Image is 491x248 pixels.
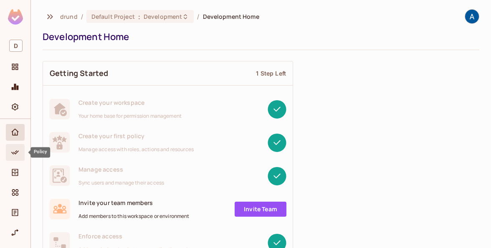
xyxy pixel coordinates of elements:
span: : [138,13,141,20]
div: Development Home [43,30,475,43]
span: Manage access with roles, actions and resources [78,146,194,153]
span: Sync users and manage their access [78,180,164,186]
div: URL Mapping [6,224,25,241]
span: Invite your team members [78,199,190,207]
img: SReyMgAAAABJRU5ErkJggg== [8,9,23,25]
span: D [9,40,23,52]
span: Development [144,13,182,20]
img: Andrew Reeves [465,10,479,23]
span: Create your workspace [78,99,182,106]
span: Add members to this workspace or environment [78,213,190,220]
div: Home [6,124,25,141]
div: Audit Log [6,204,25,221]
span: Enforce access [78,232,190,240]
span: Your home base for permission management [78,113,182,119]
div: Elements [6,184,25,201]
div: Projects [6,58,25,75]
div: Workspace: drund [6,36,25,55]
div: Directory [6,164,25,181]
div: Settings [6,99,25,115]
span: Manage access [78,165,164,173]
span: Default Project [91,13,135,20]
li: / [197,13,199,20]
span: Create your first policy [78,132,194,140]
a: Invite Team [235,202,286,217]
div: Policy [6,144,25,161]
span: Getting Started [50,68,108,78]
li: / [81,13,83,20]
div: Monitoring [6,78,25,95]
span: the active workspace [60,13,78,20]
span: Development Home [203,13,259,20]
div: 1 Step Left [256,69,286,77]
div: Policy [30,147,50,157]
